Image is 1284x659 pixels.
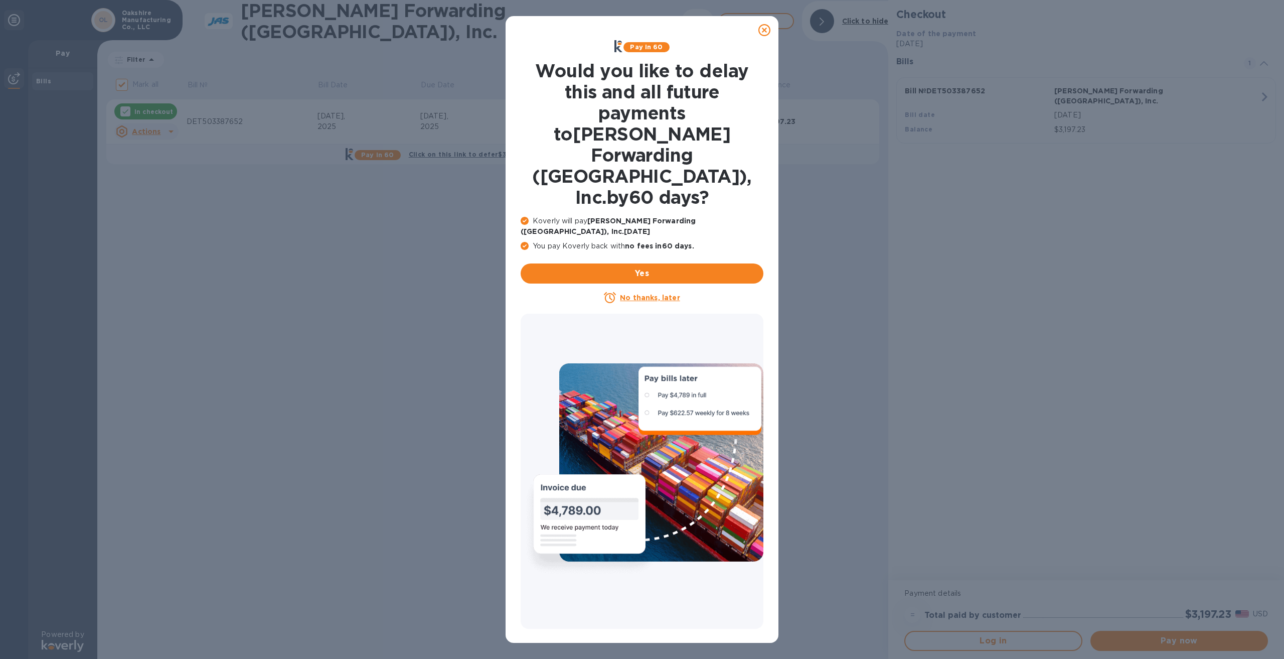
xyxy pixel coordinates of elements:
p: Koverly will pay [521,216,763,237]
h1: Would you like to delay this and all future payments to [PERSON_NAME] Forwarding ([GEOGRAPHIC_DAT... [521,60,763,208]
span: Yes [529,268,755,280]
u: No thanks, later [620,294,680,302]
b: Pay in 60 [630,43,663,51]
b: no fees in 60 days . [625,242,694,250]
b: [PERSON_NAME] Forwarding ([GEOGRAPHIC_DATA]), Inc. [DATE] [521,217,696,235]
p: You pay Koverly back with [521,241,763,251]
button: Yes [521,263,763,284]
